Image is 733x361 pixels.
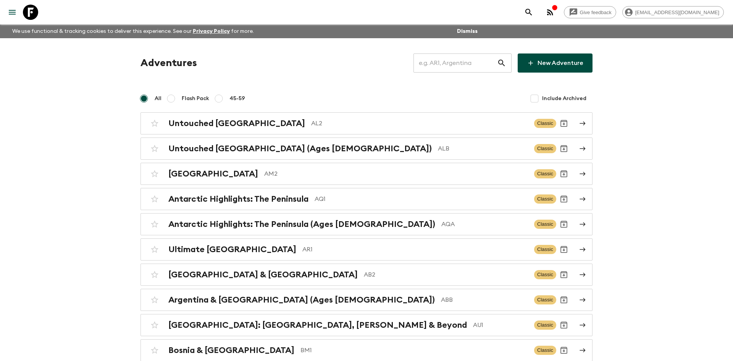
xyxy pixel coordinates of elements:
[556,267,572,282] button: Archive
[140,264,593,286] a: [GEOGRAPHIC_DATA] & [GEOGRAPHIC_DATA]AB2ClassicArchive
[155,95,161,102] span: All
[564,6,616,18] a: Give feedback
[576,10,616,15] span: Give feedback
[168,345,294,355] h2: Bosnia & [GEOGRAPHIC_DATA]
[455,26,480,37] button: Dismiss
[534,119,556,128] span: Classic
[168,270,358,280] h2: [GEOGRAPHIC_DATA] & [GEOGRAPHIC_DATA]
[140,213,593,235] a: Antarctic Highlights: The Peninsula (Ages [DEMOGRAPHIC_DATA])AQAClassicArchive
[556,343,572,358] button: Archive
[473,321,528,330] p: AU1
[631,10,723,15] span: [EMAIL_ADDRESS][DOMAIN_NAME]
[534,346,556,355] span: Classic
[364,270,528,279] p: AB2
[556,116,572,131] button: Archive
[140,238,593,261] a: Ultimate [GEOGRAPHIC_DATA]AR1ClassicArchive
[556,166,572,181] button: Archive
[168,144,432,154] h2: Untouched [GEOGRAPHIC_DATA] (Ages [DEMOGRAPHIC_DATA])
[556,317,572,333] button: Archive
[441,295,528,304] p: ABB
[556,217,572,232] button: Archive
[534,295,556,304] span: Classic
[518,53,593,73] a: New Adventure
[168,320,467,330] h2: [GEOGRAPHIC_DATA]: [GEOGRAPHIC_DATA], [PERSON_NAME] & Beyond
[315,194,528,204] p: AQ1
[311,119,528,128] p: AL2
[193,29,230,34] a: Privacy Policy
[168,118,305,128] h2: Untouched [GEOGRAPHIC_DATA]
[140,112,593,134] a: Untouched [GEOGRAPHIC_DATA]AL2ClassicArchive
[5,5,20,20] button: menu
[438,144,528,153] p: ALB
[556,292,572,308] button: Archive
[168,169,258,179] h2: [GEOGRAPHIC_DATA]
[140,55,197,71] h1: Adventures
[9,24,257,38] p: We use functional & tracking cookies to deliver this experience. See our for more.
[168,295,435,305] h2: Argentina & [GEOGRAPHIC_DATA] (Ages [DEMOGRAPHIC_DATA])
[521,5,536,20] button: search adventures
[413,52,497,74] input: e.g. AR1, Argentina
[168,194,308,204] h2: Antarctic Highlights: The Peninsula
[622,6,724,18] div: [EMAIL_ADDRESS][DOMAIN_NAME]
[302,245,528,254] p: AR1
[140,138,593,160] a: Untouched [GEOGRAPHIC_DATA] (Ages [DEMOGRAPHIC_DATA])ALBClassicArchive
[542,95,586,102] span: Include Archived
[140,188,593,210] a: Antarctic Highlights: The PeninsulaAQ1ClassicArchive
[556,141,572,156] button: Archive
[168,219,435,229] h2: Antarctic Highlights: The Peninsula (Ages [DEMOGRAPHIC_DATA])
[534,270,556,279] span: Classic
[441,220,528,229] p: AQA
[556,242,572,257] button: Archive
[534,144,556,153] span: Classic
[534,220,556,229] span: Classic
[182,95,209,102] span: Flash Pack
[534,245,556,254] span: Classic
[534,169,556,178] span: Classic
[300,346,528,355] p: BM1
[534,321,556,330] span: Classic
[140,163,593,185] a: [GEOGRAPHIC_DATA]AM2ClassicArchive
[556,191,572,207] button: Archive
[264,169,528,178] p: AM2
[229,95,245,102] span: 45-59
[168,244,296,254] h2: Ultimate [GEOGRAPHIC_DATA]
[140,289,593,311] a: Argentina & [GEOGRAPHIC_DATA] (Ages [DEMOGRAPHIC_DATA])ABBClassicArchive
[140,314,593,336] a: [GEOGRAPHIC_DATA]: [GEOGRAPHIC_DATA], [PERSON_NAME] & BeyondAU1ClassicArchive
[534,194,556,204] span: Classic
